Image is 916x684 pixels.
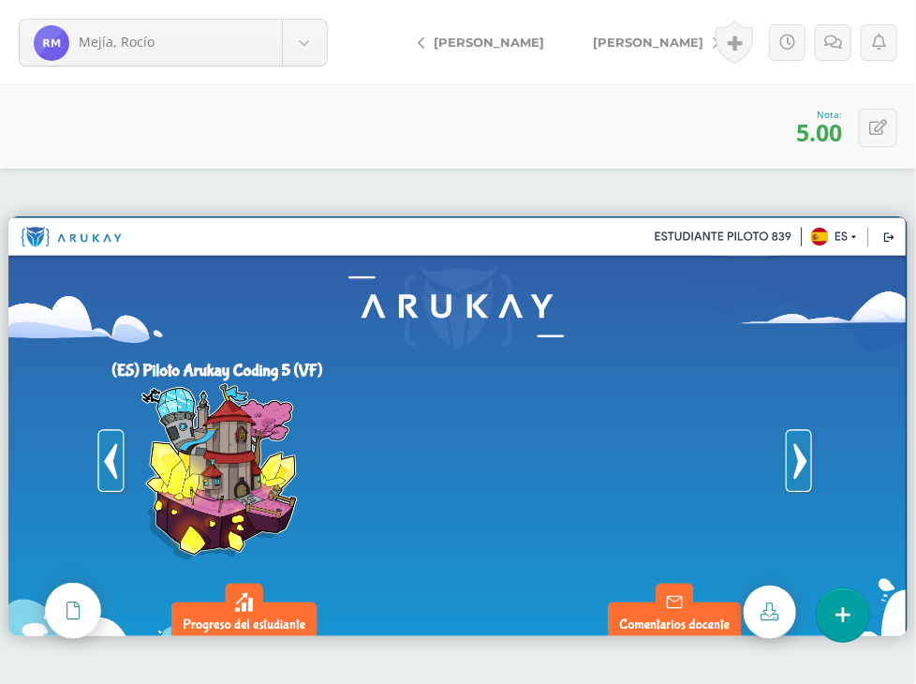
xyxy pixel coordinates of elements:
div: Nota: [796,108,842,121]
a: [PERSON_NAME] [403,20,569,65]
img: 4e66d998cedf8735a584444cc5c249ef.png [34,25,69,61]
a: [PERSON_NAME] [569,20,734,65]
img: https://edoofiles.nyc3.digitaloceanspaces.com/continentalamericano/activity_submission/ea570c12-e... [8,216,908,636]
span: [PERSON_NAME] [593,35,703,50]
span: Mejía, Rocío [79,33,155,51]
span: 5.00 [796,116,842,148]
a: Mejía, Rocío [20,20,327,66]
span: [PERSON_NAME] [434,35,544,50]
